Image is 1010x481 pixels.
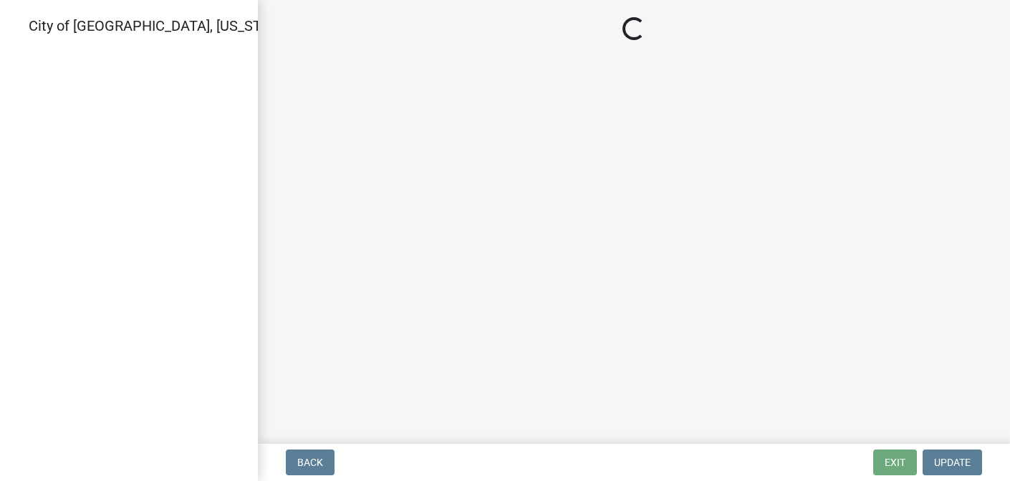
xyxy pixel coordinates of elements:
[286,450,335,475] button: Back
[873,450,917,475] button: Exit
[29,17,289,34] span: City of [GEOGRAPHIC_DATA], [US_STATE]
[297,457,323,468] span: Back
[934,457,971,468] span: Update
[923,450,982,475] button: Update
